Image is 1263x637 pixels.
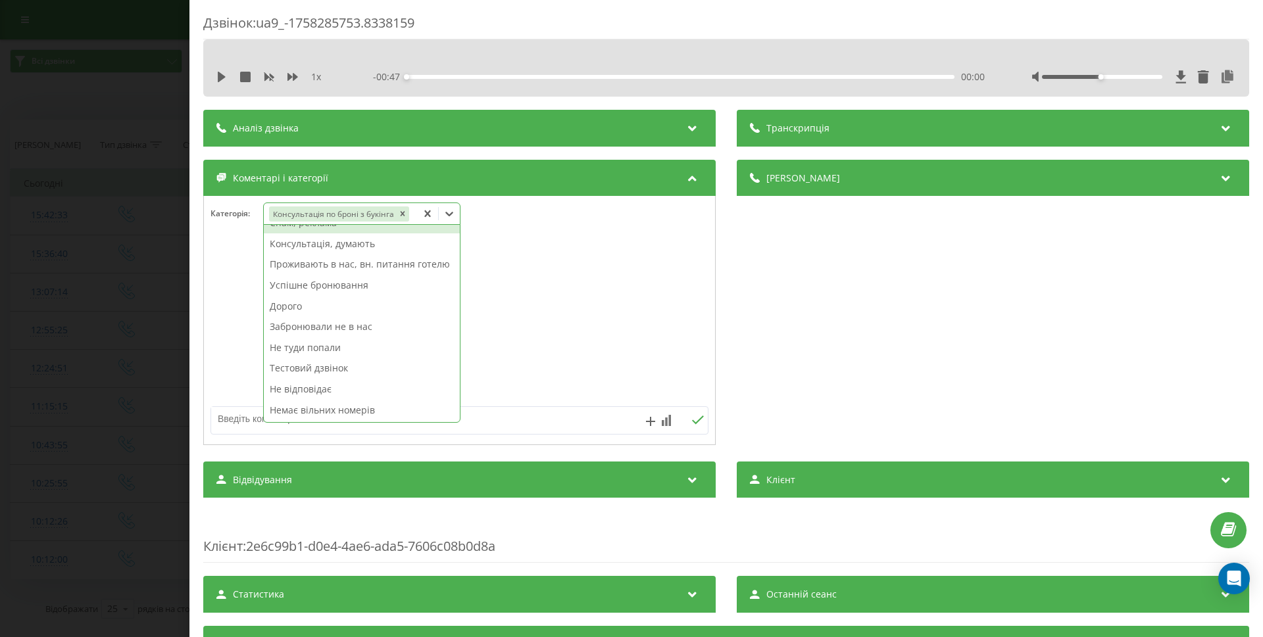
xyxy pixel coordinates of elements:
[264,358,460,379] div: Тестовий дзвінок
[264,233,460,254] div: Консультація, думають
[233,172,328,185] span: Коментарі і категорії
[264,316,460,337] div: Забронювали не в нас
[766,172,840,185] span: [PERSON_NAME]
[404,74,409,80] div: Accessibility label
[203,14,1249,39] div: Дзвінок : ua9_-1758285753.8338159
[203,537,243,555] span: Клієнт
[961,70,985,83] span: 00:00
[264,379,460,400] div: Не відповідає
[264,254,460,275] div: Проживають в нас, вн. питання готелю
[264,400,460,421] div: Немає вільних номерів
[766,122,830,135] span: Транскрипція
[1218,563,1250,594] div: Open Intercom Messenger
[264,275,460,296] div: Успішне бронювання
[233,122,299,135] span: Аналіз дзвінка
[1099,74,1104,80] div: Accessibility label
[210,209,263,218] h4: Категорія :
[233,588,284,601] span: Статистика
[311,70,321,83] span: 1 x
[396,206,409,222] div: Remove Консультація по броні з букінга
[203,511,1249,563] div: : 2e6c99b1-d0e4-4ae6-ada5-7606c08b0d8a
[269,206,396,222] div: Консультація по броні з букінга
[233,473,292,486] span: Відвідування
[766,473,795,486] span: Клієнт
[264,337,460,358] div: Не туди попали
[373,70,407,83] span: - 00:47
[766,588,837,601] span: Останній сеанс
[264,296,460,317] div: Дорого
